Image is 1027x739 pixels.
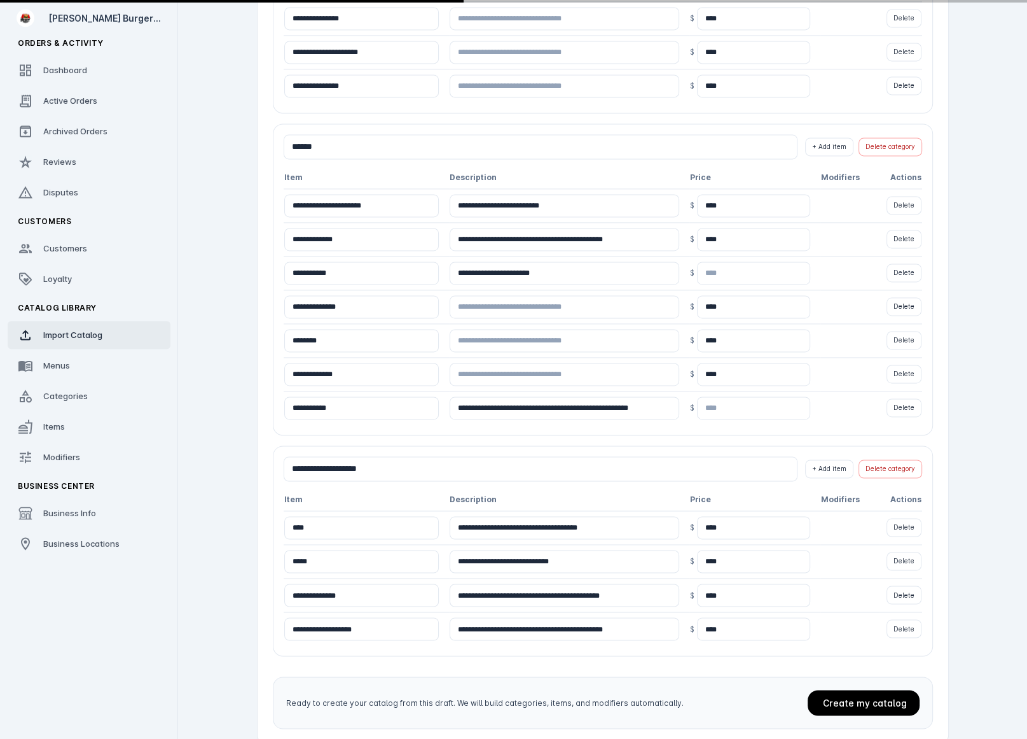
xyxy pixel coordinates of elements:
th: Modifiers [820,489,879,511]
span: $ [690,623,694,635]
button: Delete [886,43,921,61]
span: Catalog Library [18,303,97,313]
span: Disputes [43,187,78,197]
span: Delete category [865,464,915,474]
span: $ [690,589,694,601]
div: Ready to create your catalog from this draft. We will build categories, items, and modifiers auto... [286,697,684,708]
a: Menus [8,351,170,379]
span: Dashboard [43,65,87,75]
span: Categories [43,391,88,401]
div: [PERSON_NAME] Burger Bar [48,11,165,25]
th: Item [284,167,449,189]
button: Delete [886,365,921,383]
span: Business Info [43,508,96,518]
span: $ [690,46,694,58]
button: Delete [886,398,921,417]
span: $ [690,335,694,346]
button: Delete [886,518,921,537]
span: Reviews [43,157,76,167]
span: $ [690,402,694,414]
a: Archived Orders [8,117,170,145]
span: Import Catalog [43,330,102,340]
span: $ [690,267,694,279]
button: Delete [886,619,921,638]
a: Categories [8,382,170,410]
th: Price [689,167,820,189]
span: $ [690,200,694,211]
span: Business Center [18,481,95,491]
th: Actions [879,167,921,189]
button: Delete category [858,137,922,156]
a: Disputes [8,178,170,206]
span: $ [690,13,694,24]
span: Active Orders [43,95,97,106]
span: + Add item [812,464,846,474]
th: Description [449,489,689,511]
a: Business Locations [8,530,170,558]
span: $ [690,556,694,567]
span: Customers [18,216,71,226]
a: Business Info [8,499,170,527]
span: Items [43,421,65,432]
a: Active Orders [8,87,170,115]
span: Modifiers [43,452,80,462]
button: Delete [886,230,921,248]
span: Loyalty [43,274,72,284]
th: Actions [879,489,921,511]
span: $ [690,369,694,380]
span: $ [690,80,694,92]
span: Orders & Activity [18,38,103,48]
button: Delete [886,331,921,349]
span: Delete category [865,142,915,151]
span: $ [690,522,694,533]
button: Delete [886,196,921,215]
a: Modifiers [8,443,170,471]
span: Business Locations [43,538,120,549]
button: Delete [886,297,921,316]
th: Price [689,489,820,511]
th: Description [449,167,689,189]
span: $ [690,234,694,245]
button: Delete category [858,460,922,478]
th: Item [284,489,449,511]
th: Modifiers [820,167,879,189]
button: Delete [886,9,921,27]
button: Delete [886,76,921,95]
span: Create my catalog [823,697,907,708]
button: Delete [886,552,921,570]
button: Create my catalog [808,690,920,715]
a: Items [8,412,170,440]
span: Customers [43,243,87,253]
a: Import Catalog [8,321,170,349]
button: + Add item [805,137,853,156]
span: + Add item [812,142,846,151]
button: Delete [886,586,921,604]
button: Delete [886,264,921,282]
a: Loyalty [8,265,170,293]
span: $ [690,301,694,313]
span: Menus [43,360,70,370]
a: Reviews [8,148,170,176]
span: Archived Orders [43,126,107,136]
a: Dashboard [8,56,170,84]
button: + Add item [805,460,853,478]
a: Customers [8,234,170,262]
